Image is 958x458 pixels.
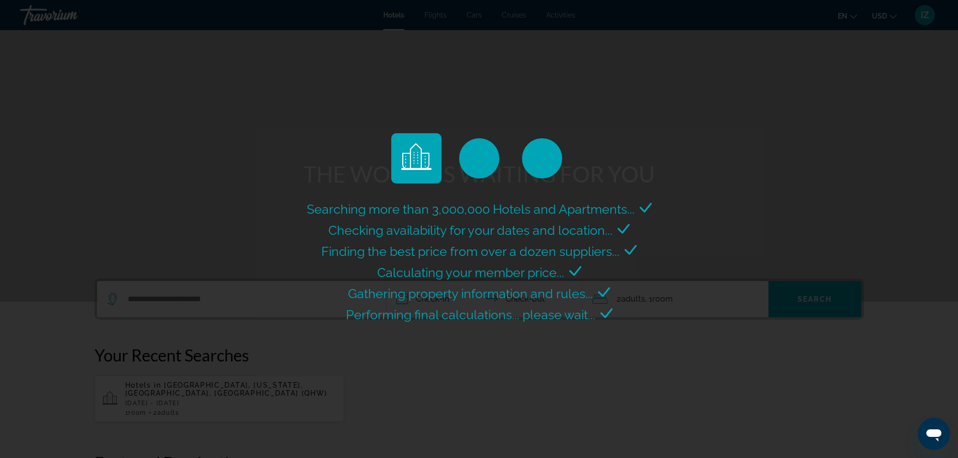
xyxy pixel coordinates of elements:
[918,418,950,450] iframe: Button to launch messaging window
[321,244,620,259] span: Finding the best price from over a dozen suppliers...
[328,223,613,238] span: Checking availability for your dates and location...
[348,286,593,301] span: Gathering property information and rules...
[346,307,595,322] span: Performing final calculations... please wait...
[307,202,635,217] span: Searching more than 3,000,000 Hotels and Apartments...
[377,265,564,280] span: Calculating your member price...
